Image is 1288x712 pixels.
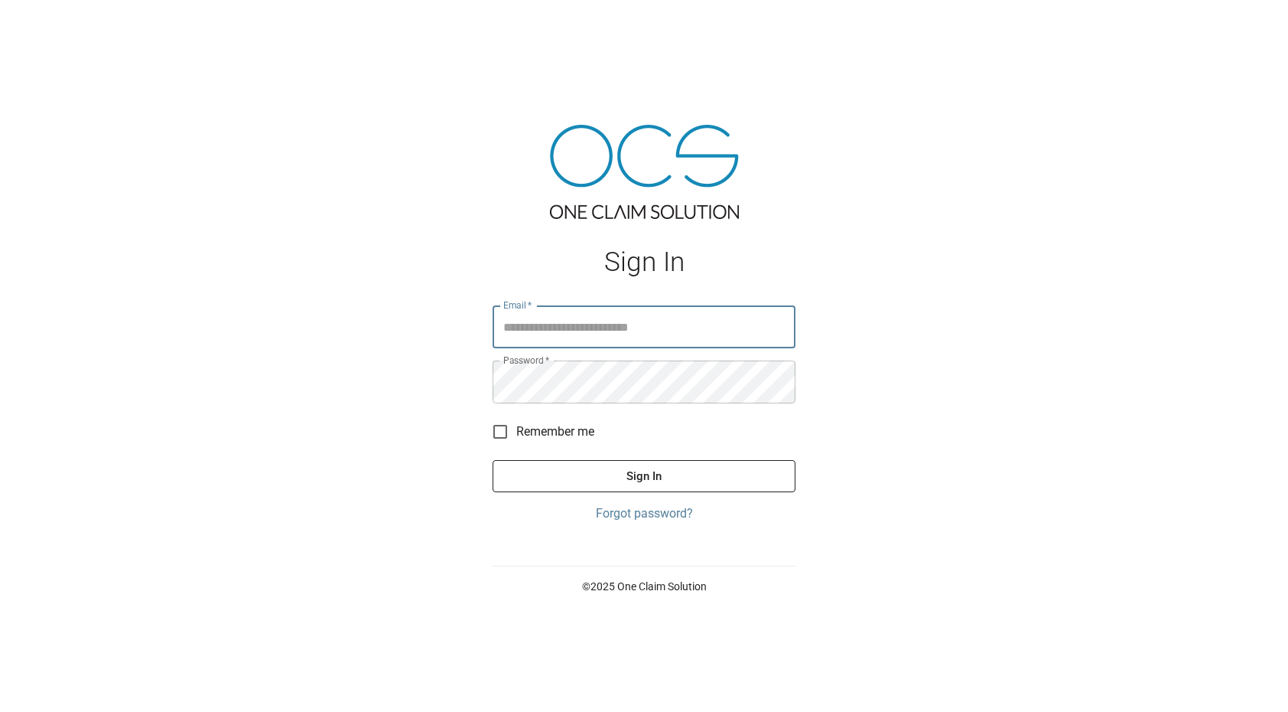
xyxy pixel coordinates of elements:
p: © 2025 One Claim Solution [493,579,795,594]
h1: Sign In [493,247,795,278]
img: ocs-logo-white-transparent.png [18,9,80,40]
img: ocs-logo-tra.png [550,125,739,219]
a: Forgot password? [493,505,795,523]
span: Remember me [516,423,594,441]
label: Email [503,299,532,312]
label: Password [503,354,549,367]
button: Sign In [493,460,795,492]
